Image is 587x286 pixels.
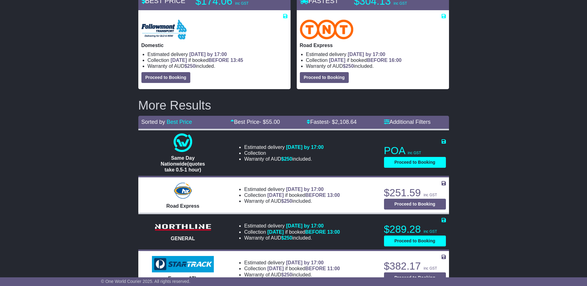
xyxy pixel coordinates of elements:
[209,58,229,63] span: BEFORE
[101,279,190,284] span: © One World Courier 2025. All rights reserved.
[384,187,446,199] p: $251.59
[267,229,340,235] span: if booked
[231,58,243,63] span: 13:45
[305,193,326,198] span: BEFORE
[367,58,388,63] span: BEFORE
[327,193,340,198] span: 13:00
[307,119,356,125] a: Fastest- $2,108.64
[284,156,292,162] span: 250
[424,266,437,271] span: inc GST
[281,235,292,240] span: $
[300,42,446,48] p: Road Express
[284,198,292,204] span: 250
[244,192,340,198] li: Collection
[152,256,214,273] img: StarTrack: Express ATL
[244,223,340,229] li: Estimated delivery
[384,272,446,283] button: Proceed to Booking
[259,119,280,125] span: - $
[424,193,437,197] span: inc GST
[167,119,192,125] a: Best Price
[244,266,340,271] li: Collection
[384,260,446,272] p: $382.17
[424,229,437,234] span: inc GST
[267,193,340,198] span: if booked
[141,42,287,48] p: Domestic
[244,235,340,241] li: Warranty of AUD included.
[231,119,280,125] a: Best Price- $55.00
[168,276,198,281] span: Express ATL
[166,203,200,209] span: Road Express
[189,52,227,57] span: [DATE] by 17:00
[244,229,340,235] li: Collection
[329,58,345,63] span: [DATE]
[281,198,292,204] span: $
[170,58,187,63] span: [DATE]
[306,51,446,57] li: Estimated delivery
[267,266,284,271] span: [DATE]
[346,63,354,69] span: 250
[187,63,196,69] span: 250
[244,186,340,192] li: Estimated delivery
[138,98,449,112] h2: More Results
[284,272,292,277] span: 250
[389,58,402,63] span: 16:00
[384,236,446,246] button: Proceed to Booking
[384,157,446,168] button: Proceed to Booking
[305,229,326,235] span: BEFORE
[327,266,340,271] span: 11:00
[327,229,340,235] span: 13:00
[244,150,324,156] li: Collection
[281,272,292,277] span: $
[184,63,196,69] span: $
[394,1,407,6] span: inc GST
[141,72,190,83] button: Proceed to Booking
[244,144,324,150] li: Estimated delivery
[244,156,324,162] li: Warranty of AUD included.
[148,57,287,63] li: Collection
[306,57,446,63] li: Collection
[305,266,326,271] span: BEFORE
[173,181,193,200] img: Hunter Express: Road Express
[286,187,324,192] span: [DATE] by 17:00
[300,72,349,83] button: Proceed to Booking
[267,193,284,198] span: [DATE]
[329,119,357,125] span: - $
[384,223,446,236] p: $289.28
[152,222,214,232] img: Northline Distribution: GENERAL
[141,19,187,39] img: Followmont Transport: Domestic
[281,156,292,162] span: $
[286,145,324,150] span: [DATE] by 17:00
[141,119,165,125] span: Sorted by
[170,58,243,63] span: if booked
[267,229,284,235] span: [DATE]
[161,155,205,172] span: Same Day Nationwide(quotes take 0.5-1 hour)
[384,119,431,125] a: Additional Filters
[300,19,354,39] img: TNT Domestic: Road Express
[329,58,401,63] span: if booked
[384,145,446,157] p: POA
[335,119,357,125] span: 2,108.64
[244,198,340,204] li: Warranty of AUD included.
[148,63,287,69] li: Warranty of AUD included.
[408,151,421,155] span: inc GST
[244,260,340,266] li: Estimated delivery
[286,223,324,228] span: [DATE] by 17:00
[174,133,192,152] img: One World Courier: Same Day Nationwide(quotes take 0.5-1 hour)
[266,119,280,125] span: 55.00
[286,260,324,265] span: [DATE] by 17:00
[284,235,292,240] span: 250
[306,63,446,69] li: Warranty of AUD included.
[171,236,195,241] span: GENERAL
[343,63,354,69] span: $
[384,199,446,210] button: Proceed to Booking
[148,51,287,57] li: Estimated delivery
[244,272,340,278] li: Warranty of AUD included.
[235,1,248,6] span: inc GST
[348,52,386,57] span: [DATE] by 17:00
[267,266,340,271] span: if booked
